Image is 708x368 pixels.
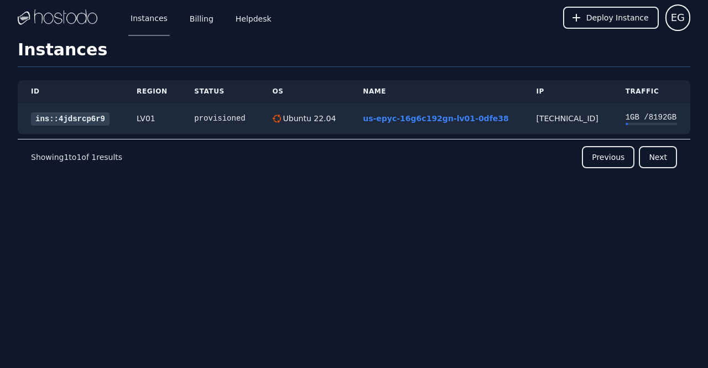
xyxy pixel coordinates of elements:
span: 1 [76,153,81,162]
span: EG [671,10,685,25]
th: Region [123,80,181,103]
a: us-epyc-16g6c192gn-lv01-0dfe38 [363,114,508,123]
p: Showing to of results [31,152,122,163]
button: User menu [665,4,690,31]
span: Deploy Instance [586,12,649,23]
div: [TECHNICAL_ID] [537,113,599,124]
th: Name [350,80,523,103]
div: 1 GB / 8192 GB [626,112,677,123]
th: Traffic [612,80,690,103]
button: Deploy Instance [563,7,659,29]
a: ins::4jdsrcp6r9 [31,112,110,126]
div: LV01 [137,113,168,124]
th: ID [18,80,123,103]
span: 1 [91,153,96,162]
th: IP [523,80,612,103]
th: Status [181,80,259,103]
button: Next [639,146,677,168]
h1: Instances [18,40,690,67]
button: Previous [582,146,634,168]
span: 1 [64,153,69,162]
div: provisioned [194,113,246,124]
th: OS [259,80,350,103]
div: Ubuntu 22.04 [281,113,336,124]
img: Logo [18,9,97,26]
img: Ubuntu 22.04 [273,115,281,123]
nav: Pagination [18,139,690,175]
